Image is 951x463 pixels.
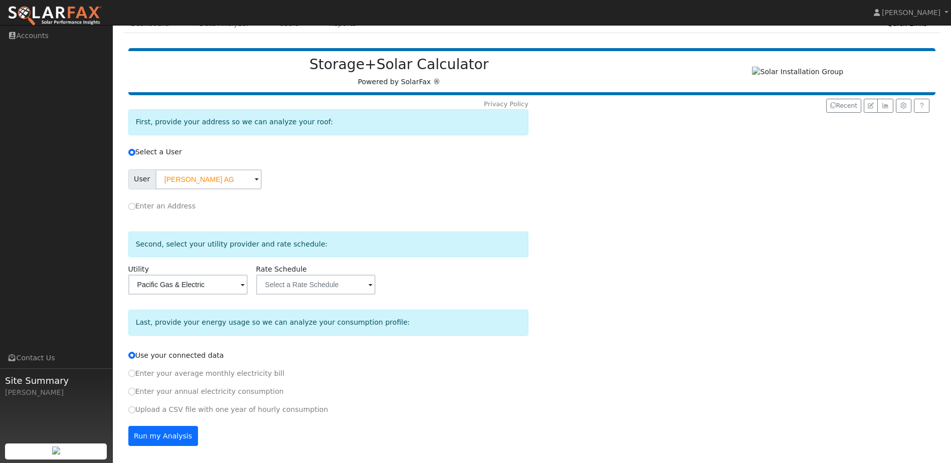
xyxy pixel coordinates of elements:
[826,99,861,113] button: Recent
[133,56,665,87] div: Powered by SolarFax ®
[256,265,307,273] span: Alias: HAGA2
[128,149,135,156] input: Select a User
[128,386,284,397] label: Enter your annual electricity consumption
[128,368,285,379] label: Enter your average monthly electricity bill
[128,264,149,275] label: Utility
[128,350,224,361] label: Use your connected data
[128,426,198,446] button: Run my Analysis
[5,374,107,387] span: Site Summary
[128,169,156,189] span: User
[52,446,60,454] img: retrieve
[128,388,135,395] input: Enter your annual electricity consumption
[914,99,929,113] a: Help Link
[128,201,196,211] label: Enter an Address
[128,404,328,415] label: Upload a CSV file with one year of hourly consumption
[128,109,528,135] div: First, provide your address so we can analyze your roof:
[896,99,911,113] button: Settings
[882,9,940,17] span: [PERSON_NAME]
[128,232,528,257] div: Second, select your utility provider and rate schedule:
[155,169,262,189] input: Select a User
[138,56,660,73] h2: Storage+Solar Calculator
[484,100,528,108] a: Privacy Policy
[128,275,248,295] input: Select a Utility
[752,67,843,77] img: Solar Installation Group
[128,370,135,377] input: Enter your average monthly electricity bill
[877,99,893,113] button: Multi-Series Graph
[5,387,107,398] div: [PERSON_NAME]
[128,310,528,335] div: Last, provide your energy usage so we can analyze your consumption profile:
[8,6,102,27] img: SolarFax
[128,406,135,413] input: Upload a CSV file with one year of hourly consumption
[864,99,878,113] button: Edit User
[128,352,135,359] input: Use your connected data
[128,203,135,210] input: Enter an Address
[256,275,375,295] input: Select a Rate Schedule
[128,147,182,157] label: Select a User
